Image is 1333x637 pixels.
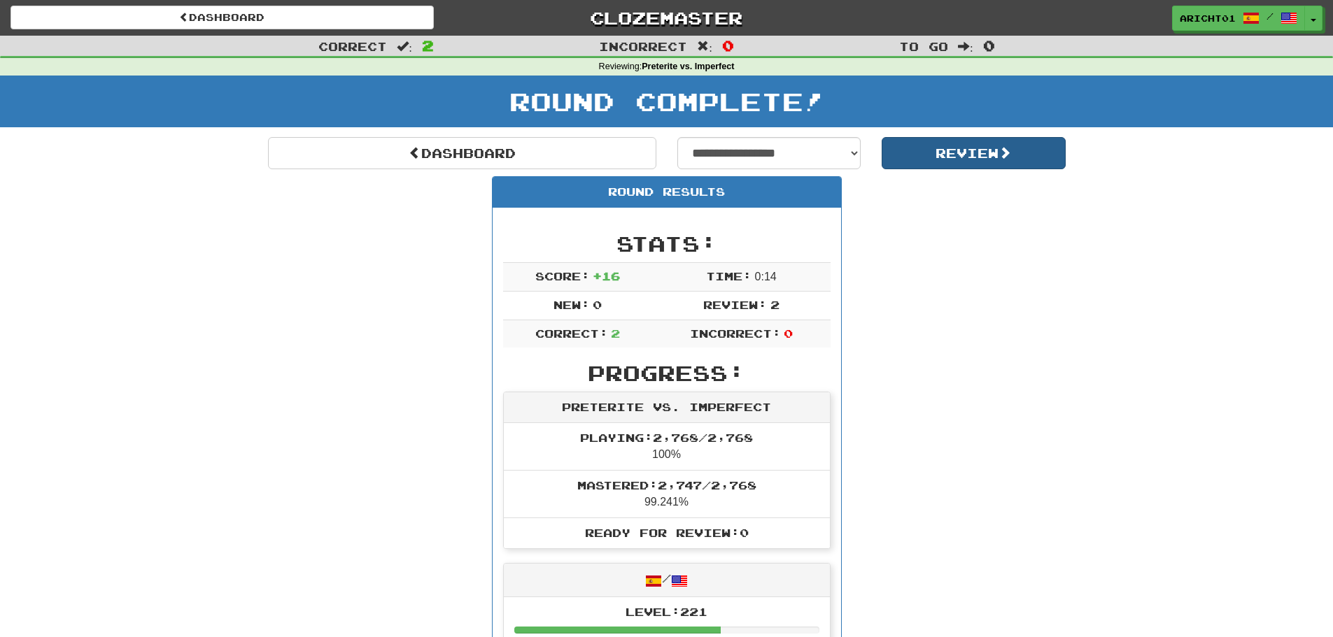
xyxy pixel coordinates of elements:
[585,526,749,539] span: Ready for Review: 0
[983,37,995,54] span: 0
[626,605,707,618] span: Level: 221
[503,362,831,385] h2: Progress:
[580,431,753,444] span: Playing: 2,768 / 2,768
[593,269,620,282] span: + 16
[1172,6,1305,31] a: aricht01 /
[784,327,793,340] span: 0
[599,39,687,53] span: Incorrect
[1180,12,1236,24] span: aricht01
[318,39,387,53] span: Correct
[422,37,434,54] span: 2
[642,62,734,71] strong: Preterite vs. Imperfect
[882,137,1066,169] button: Review
[770,298,780,311] span: 2
[504,423,830,471] li: 100%
[593,298,602,311] span: 0
[553,298,590,311] span: New:
[611,327,620,340] span: 2
[493,177,841,208] div: Round Results
[455,6,878,30] a: Clozemaster
[703,298,767,311] span: Review:
[722,37,734,54] span: 0
[690,327,781,340] span: Incorrect:
[755,271,777,282] span: 0 : 14
[268,137,656,169] a: Dashboard
[958,41,973,52] span: :
[504,564,830,596] div: /
[697,41,712,52] span: :
[535,269,590,282] span: Score:
[10,6,434,29] a: Dashboard
[504,470,830,518] li: 99.241%
[899,39,948,53] span: To go
[577,478,756,492] span: Mastered: 2,747 / 2,768
[706,269,752,282] span: Time:
[397,41,412,52] span: :
[535,327,608,340] span: Correct:
[5,87,1328,115] h1: Round Complete!
[503,232,831,255] h2: Stats:
[1267,11,1274,21] span: /
[504,392,830,423] div: Preterite vs. Imperfect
